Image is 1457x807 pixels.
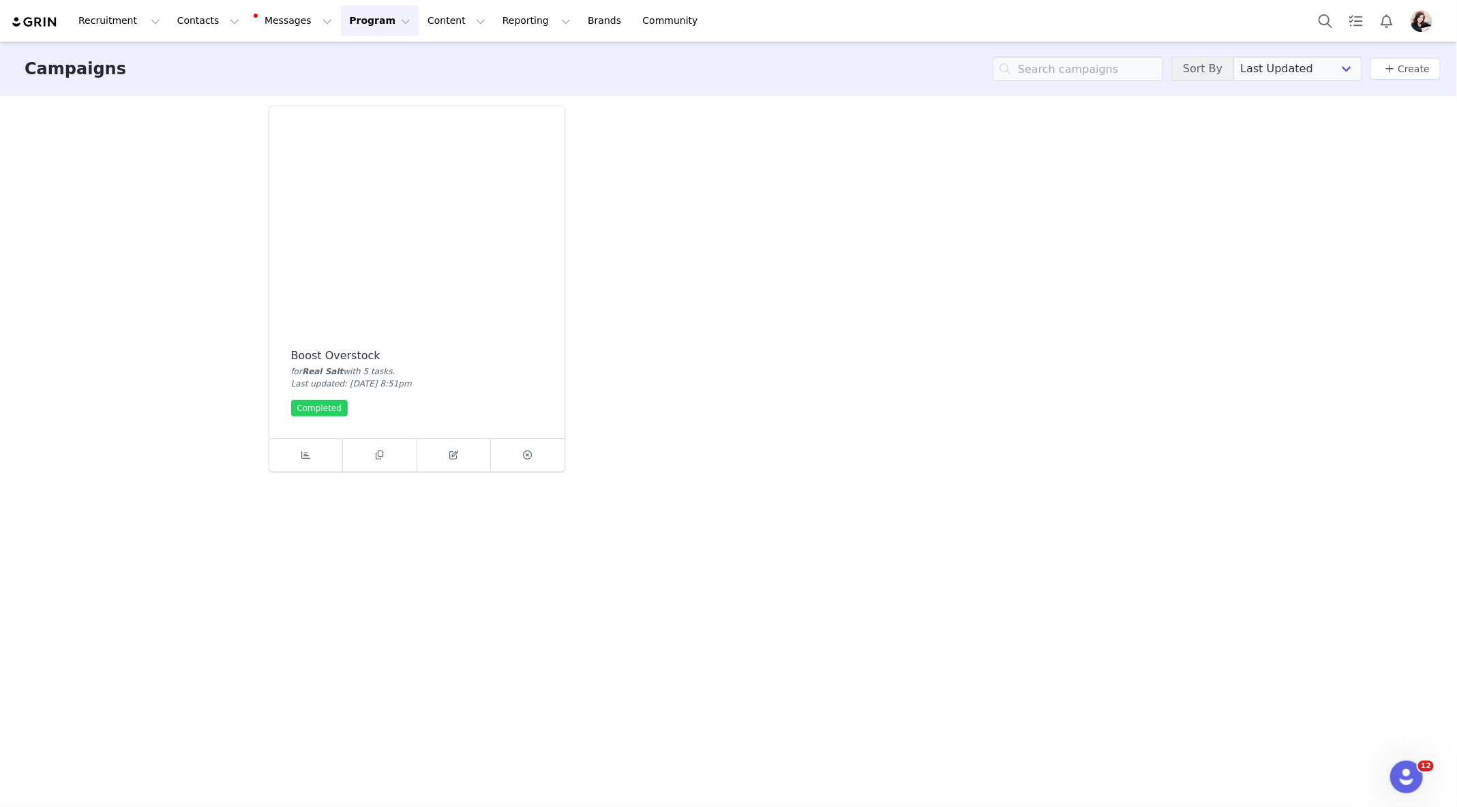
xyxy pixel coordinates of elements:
button: Recruitment [70,5,168,36]
span: Real Salt [302,367,343,376]
button: Search [1310,5,1340,36]
a: Create [1381,61,1430,77]
button: Notifications [1372,5,1402,36]
div: Boost Overstock [291,350,543,362]
span: 12 [1418,761,1434,772]
button: Content [419,5,494,36]
button: Messages [248,5,340,36]
div: Last updated: [DATE] 8:51pm [291,378,543,390]
a: Tasks [1341,5,1371,36]
input: Search campaigns [993,57,1163,81]
span: s [388,367,392,376]
button: Contacts [169,5,247,36]
button: Create [1370,58,1441,80]
a: Community [635,5,712,36]
img: grin logo [11,16,59,29]
button: Program [341,5,419,36]
button: Profile [1402,10,1446,32]
button: Reporting [494,5,579,36]
div: for with 5 task . [291,365,543,378]
a: Brands [580,5,633,36]
h3: Campaigns [25,57,126,81]
iframe: Intercom live chat [1390,761,1423,793]
img: 26edf08b-504d-4a39-856d-ea1e343791c2.jpg [1411,10,1432,32]
img: Boost Overstock [269,106,565,328]
div: Completed [291,400,348,416]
